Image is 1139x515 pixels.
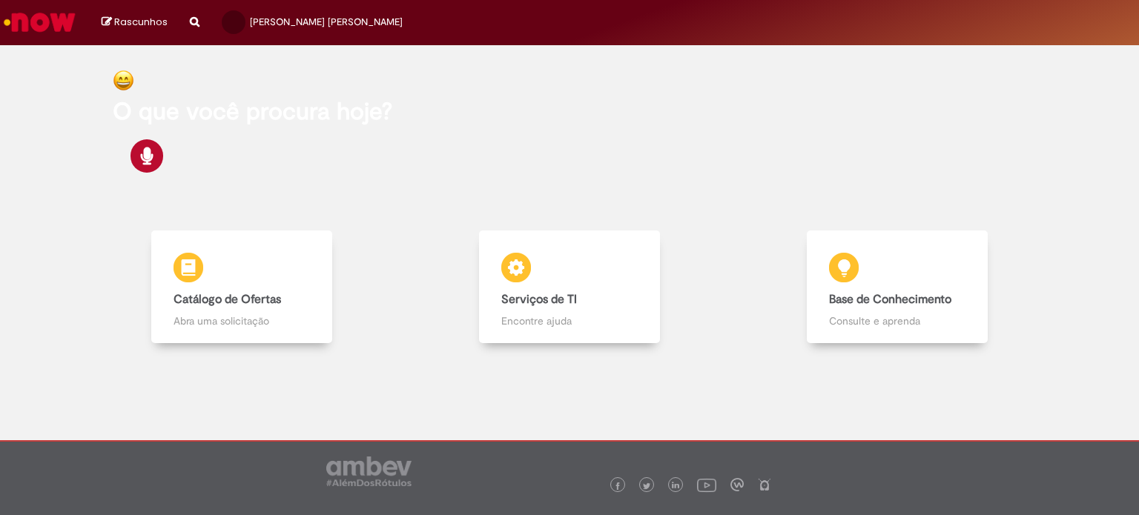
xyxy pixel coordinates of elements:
img: logo_footer_ambev_rotulo_gray.png [326,456,412,486]
a: Serviços de TI Encontre ajuda [406,230,733,344]
b: Base de Conhecimento [829,292,951,307]
img: logo_footer_twitter.png [643,482,650,490]
b: Catálogo de Ofertas [174,292,281,307]
p: Encontre ajuda [501,313,637,328]
span: Rascunhos [114,15,168,29]
img: ServiceNow [1,7,78,37]
a: Catálogo de Ofertas Abra uma solicitação [78,230,406,344]
img: logo_footer_facebook.png [614,482,621,490]
img: logo_footer_linkedin.png [672,482,679,491]
img: happy-face.png [113,70,134,91]
p: Consulte e aprenda [829,313,965,328]
h2: O que você procura hoje? [113,99,1027,124]
p: Abra uma solicitação [174,313,309,328]
a: Rascunhos [102,16,168,30]
img: logo_footer_naosei.png [758,478,771,491]
b: Serviços de TI [501,292,577,307]
a: Base de Conhecimento Consulte e aprenda [733,230,1061,344]
img: logo_footer_youtube.png [697,475,716,494]
img: logo_footer_workplace.png [730,478,744,491]
span: [PERSON_NAME] [PERSON_NAME] [250,16,403,28]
